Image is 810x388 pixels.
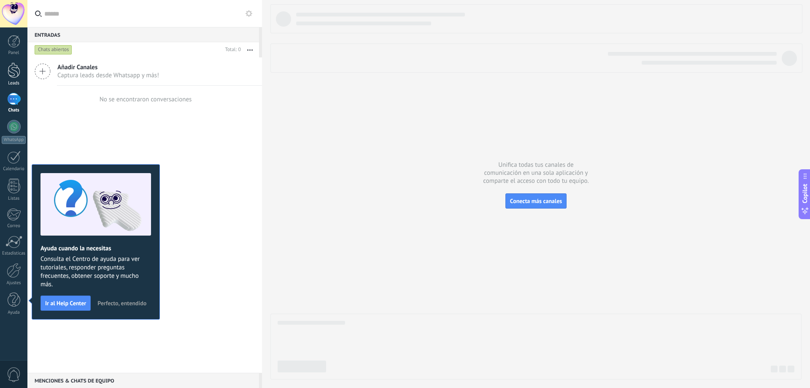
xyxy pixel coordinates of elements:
button: Ir al Help Center [40,296,91,311]
div: No se encontraron conversaciones [100,95,192,103]
button: Conecta más canales [505,193,567,209]
span: Conecta más canales [510,197,562,205]
span: Añadir Canales [57,63,159,71]
div: Chats abiertos [35,45,72,55]
div: Correo [2,223,26,229]
div: Ajustes [2,280,26,286]
div: Ayuda [2,310,26,315]
div: Entradas [27,27,259,42]
span: Perfecto, entendido [97,300,146,306]
div: Panel [2,50,26,56]
div: Estadísticas [2,251,26,256]
div: Menciones & Chats de equipo [27,373,259,388]
span: Consulta el Centro de ayuda para ver tutoriales, responder preguntas frecuentes, obtener soporte ... [40,255,151,289]
div: Chats [2,108,26,113]
span: Ir al Help Center [45,300,86,306]
span: Copilot [801,184,809,203]
button: Perfecto, entendido [94,297,150,309]
div: Total: 0 [222,46,241,54]
div: Leads [2,81,26,86]
div: WhatsApp [2,136,26,144]
div: Listas [2,196,26,201]
span: Captura leads desde Whatsapp y más! [57,71,159,79]
div: Calendario [2,166,26,172]
h2: Ayuda cuando la necesitas [40,244,151,252]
